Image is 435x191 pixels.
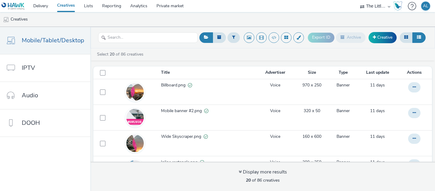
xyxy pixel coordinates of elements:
strong: 20 [246,177,251,183]
a: Billboard.pngValid [161,82,256,91]
a: Banner [337,82,350,88]
a: Banner [337,134,350,140]
a: 14 August 2025, 14:58 [370,82,385,88]
a: Voice [270,134,280,140]
div: Valid [200,159,204,166]
a: 14 August 2025, 14:58 [370,108,385,114]
img: mobile [3,17,9,23]
a: Banner [337,159,350,165]
span: IPTV [22,63,35,72]
span: DOOH [22,118,40,127]
span: Billboard.png [161,82,188,88]
a: Voice [270,82,280,88]
a: Hawk Academy [393,1,405,11]
img: a7f80e92-a0ff-49ce-bc44-67dbb83e5d38.png [126,110,144,176]
span: Inline rectangle.png [161,159,200,165]
a: Voice [270,159,280,165]
img: c8bf9eab-4460-4032-9795-159e298e6ed5.png [126,83,144,101]
th: Size [294,66,330,79]
a: 160 x 600 [302,134,321,140]
span: Mobile banner #2.png [161,108,204,114]
th: Type [330,66,356,79]
div: Valid [204,108,208,114]
div: Valid [204,134,208,140]
span: 11 days [370,108,385,114]
th: Last update [356,66,399,79]
button: Export ID [308,33,334,42]
span: Mobile/Tablet/Desktop [22,36,84,45]
a: 970 x 250 [302,82,321,88]
a: Voice [270,108,280,114]
a: 14 August 2025, 14:58 [370,134,385,140]
input: Search... [98,32,198,43]
span: 11 days [370,159,385,165]
a: 14 August 2025, 14:58 [370,159,385,165]
img: Hawk Academy [393,1,402,11]
a: Wide Skyscraper.pngValid [161,134,256,143]
a: 300 x 250 [302,159,321,165]
a: Mobile banner #2.pngValid [161,108,256,117]
button: Grid [400,32,413,43]
a: Inline rectangle.pngValid [161,159,256,168]
div: AL [423,2,428,11]
th: Actions [399,66,432,79]
span: Wide Skyscraper.png [161,134,204,140]
span: 11 days [370,82,385,88]
button: Table [412,32,426,43]
span: of 86 creatives [246,177,280,183]
span: Audio [22,91,38,100]
th: Advertiser [256,66,294,79]
a: Banner [337,108,350,114]
th: Title [160,66,256,79]
div: Valid [188,82,192,89]
span: 11 days [370,134,385,139]
a: Creative [369,32,397,43]
a: 320 x 50 [304,108,320,114]
img: 2a4d5608-f891-42e6-8212-aee12c050cd8.png [126,160,144,178]
strong: 20 [110,51,114,57]
a: Select of 86 creatives [96,51,146,57]
div: Display more results [239,169,287,176]
img: 86160ef9-6b91-4b88-96bb-66ced563360d.png [126,109,144,126]
button: Archive [336,32,366,43]
img: undefined Logo [2,2,25,10]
